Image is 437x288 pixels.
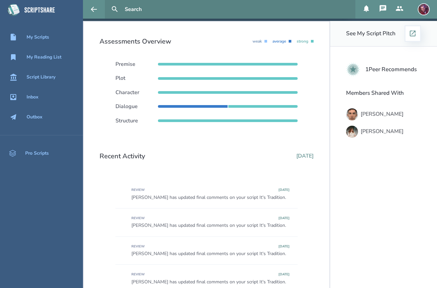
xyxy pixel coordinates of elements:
[115,236,298,265] a: Review[DATE][PERSON_NAME] has updated final comments on your script It's Tradition.
[278,188,290,192] div: Monday, September 29, 2025 at 4:47:23 AM
[346,124,421,139] a: [PERSON_NAME]
[346,126,358,138] img: user_1757531862-crop.jpg
[131,216,145,220] div: Review
[361,128,403,134] div: [PERSON_NAME]
[346,30,396,37] h3: See My Script Pitch
[253,39,264,44] div: weak
[27,114,42,120] div: Outbox
[272,39,289,44] div: average
[131,251,290,256] div: [PERSON_NAME] has updated final comments on your script It's Tradition.
[296,153,314,159] p: [DATE]
[27,55,61,60] div: My Reading List
[418,3,430,15] img: user_1718118867-crop.jpg
[131,223,290,228] div: [PERSON_NAME] has updated final comments on your script It's Tradition.
[115,103,158,109] div: Dialogue
[131,279,290,285] div: [PERSON_NAME] has updated final comments on your script It's Tradition.
[346,107,421,122] a: [PERSON_NAME]
[27,35,49,40] div: My Scripts
[115,180,298,208] a: Review[DATE][PERSON_NAME] has updated final comments on your script It's Tradition.
[115,89,158,95] div: Character
[27,94,38,100] div: Inbox
[100,152,145,160] h2: Recent Activity
[115,75,158,81] div: Plot
[346,90,421,96] h3: Members Shared With
[278,216,290,220] div: Monday, September 29, 2025 at 4:47:23 AM
[131,273,145,277] div: Review
[361,111,403,117] div: [PERSON_NAME]
[115,61,158,67] div: Premise
[278,273,290,277] div: Monday, September 29, 2025 at 4:47:23 AM
[115,118,158,124] div: Structure
[25,151,49,156] div: Pro Scripts
[27,74,55,80] div: Script Library
[346,108,358,120] img: user_1756948650-crop.jpg
[131,188,145,192] div: Review
[131,245,145,249] div: Review
[115,208,298,236] a: Review[DATE][PERSON_NAME] has updated final comments on your script It's Tradition.
[297,39,311,44] div: strong
[131,195,290,200] div: [PERSON_NAME] has updated final comments on your script It's Tradition.
[100,38,171,45] h2: Assessments Overview
[278,245,290,249] div: Monday, September 29, 2025 at 4:47:23 AM
[365,66,417,73] h3: 1 Peer Recommends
